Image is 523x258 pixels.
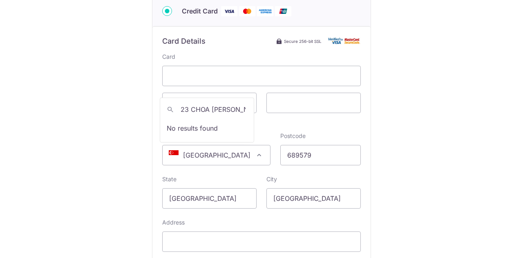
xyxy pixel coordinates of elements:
h6: Card Details [162,36,206,46]
span: Secure 256-bit SSL [284,38,322,44]
iframe: Secure card security code input frame [273,98,354,108]
iframe: Secure card number input frame [169,71,354,81]
img: Card secure [328,38,361,44]
img: Mastercard [239,6,255,16]
label: Card [162,53,175,61]
img: Visa [221,6,237,16]
input: Example 123456 [280,145,361,165]
label: State [162,175,177,183]
span: Credit Card [182,6,218,16]
span: Singapore [162,145,270,165]
label: Postcode [280,132,306,140]
label: Address [162,218,185,227]
span: Singapore [163,145,270,165]
div: Credit Card Visa Mastercard American Express Union Pay [162,6,361,16]
img: American Express [257,6,273,16]
li: No results found [160,118,254,139]
img: Union Pay [275,6,291,16]
label: City [266,175,277,183]
small: Please enter valid card details. [162,117,361,125]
